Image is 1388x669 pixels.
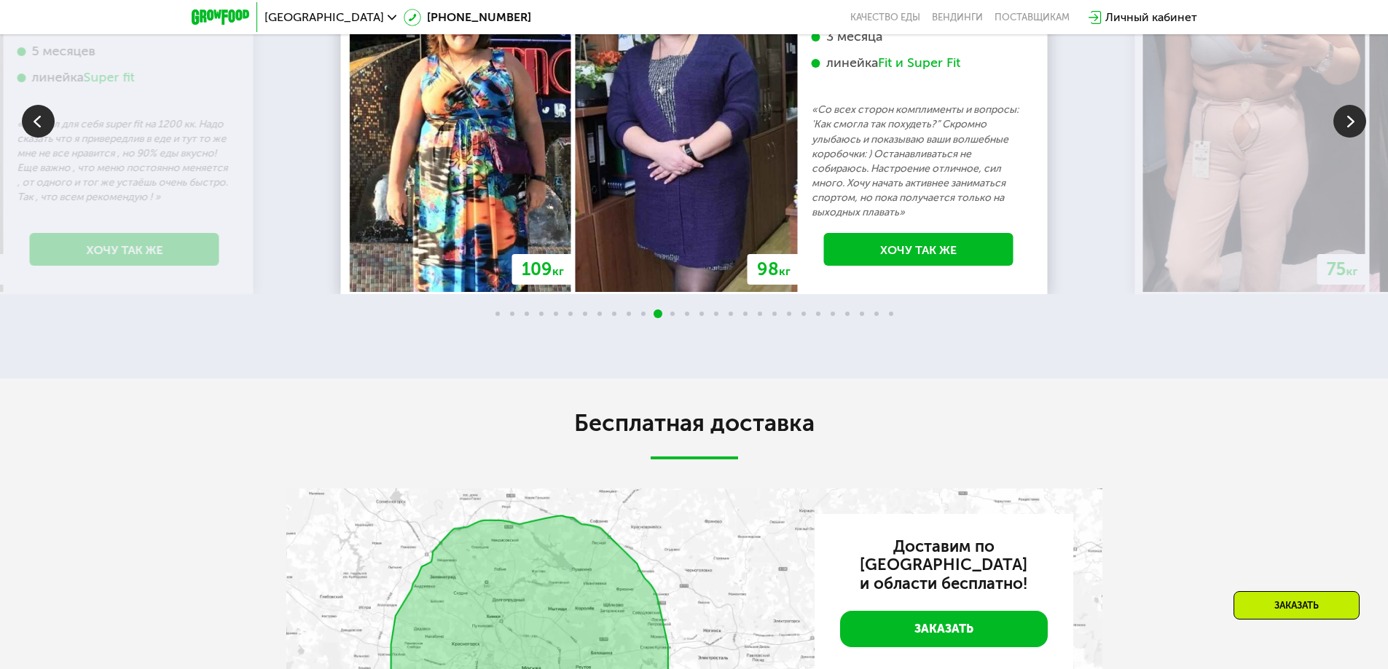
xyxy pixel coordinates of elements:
[932,12,983,23] a: Вендинги
[812,28,1026,45] div: 3 месяца
[404,9,531,26] a: [PHONE_NUMBER]
[30,233,219,266] a: Хочу так же
[779,264,791,278] span: кг
[264,12,384,23] span: [GEOGRAPHIC_DATA]
[1333,105,1366,138] img: Slide right
[812,55,1026,71] div: линейка
[22,105,55,138] img: Slide left
[995,12,1070,23] div: поставщикам
[1317,254,1368,285] div: 75
[286,408,1102,438] h2: Бесплатная доставка
[878,55,960,71] div: Fit и Super Fit
[748,254,800,285] div: 98
[17,117,232,205] p: «Выбрал для себя super fit на 1200 кк. Надо сказать что я привередлив в еде и тут то же мне не вс...
[1346,264,1358,278] span: кг
[84,69,135,86] div: Super fit
[512,254,573,285] div: 109
[840,537,1048,594] h3: Доставим по [GEOGRAPHIC_DATA] и области бесплатно!
[812,103,1026,219] p: «Со всех сторон комплименты и вопросы: 'Как смогла так похудеть?” Скромно улыбаюсь и показываю ва...
[17,69,232,86] div: линейка
[17,43,232,60] div: 5 месяцев
[840,611,1048,647] a: Заказать
[552,264,564,278] span: кг
[1105,9,1197,26] div: Личный кабинет
[1234,591,1360,619] div: Заказать
[850,12,920,23] a: Качество еды
[824,233,1013,266] a: Хочу так же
